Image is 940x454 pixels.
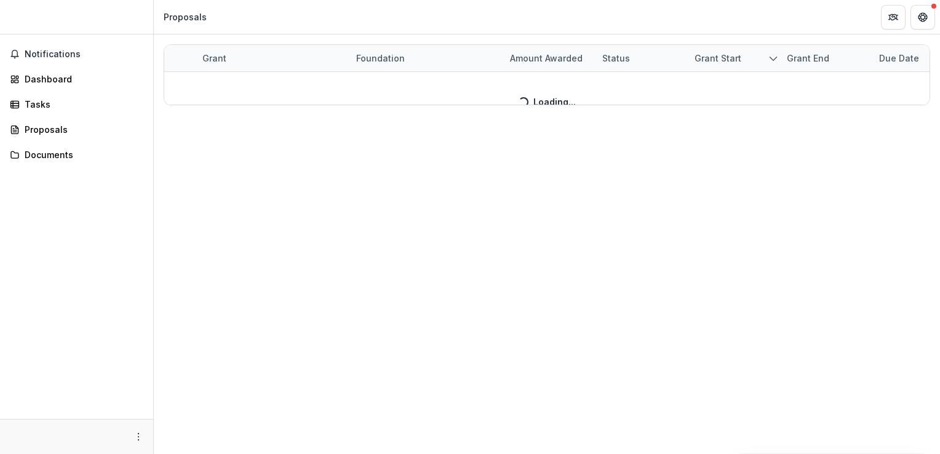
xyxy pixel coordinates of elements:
div: Documents [25,148,138,161]
a: Tasks [5,94,148,114]
a: Proposals [5,119,148,140]
span: Notifications [25,49,143,60]
button: Get Help [910,5,935,30]
button: More [131,429,146,444]
nav: breadcrumb [159,8,212,26]
div: Proposals [25,123,138,136]
button: Notifications [5,44,148,64]
div: Proposals [164,10,207,23]
a: Documents [5,145,148,165]
a: Dashboard [5,69,148,89]
button: Partners [881,5,906,30]
div: Dashboard [25,73,138,86]
div: Tasks [25,98,138,111]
